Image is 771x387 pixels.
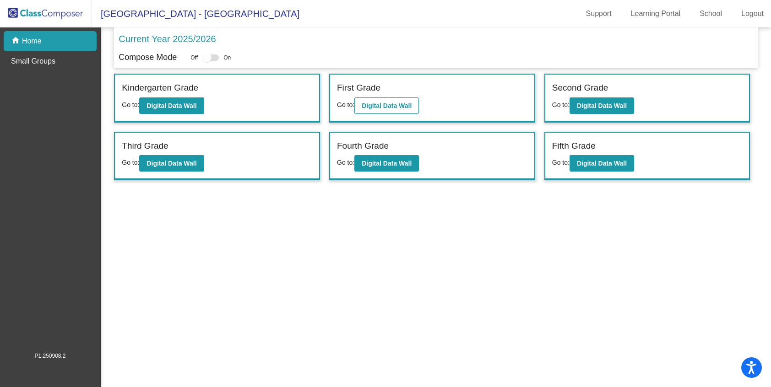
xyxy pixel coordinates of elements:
label: Fourth Grade [337,140,389,153]
a: Learning Portal [624,6,688,21]
span: Off [190,54,198,62]
button: Digital Data Wall [139,155,204,172]
p: Small Groups [11,56,55,67]
span: Go to: [552,159,570,166]
label: Kindergarten Grade [122,81,198,95]
button: Digital Data Wall [354,97,419,114]
span: On [223,54,231,62]
a: Support [579,6,619,21]
b: Digital Data Wall [362,160,412,167]
span: [GEOGRAPHIC_DATA] - [GEOGRAPHIC_DATA] [92,6,299,21]
button: Digital Data Wall [139,97,204,114]
button: Digital Data Wall [570,97,634,114]
label: Fifth Grade [552,140,596,153]
b: Digital Data Wall [577,102,627,109]
button: Digital Data Wall [354,155,419,172]
p: Compose Mode [119,51,177,64]
b: Digital Data Wall [147,102,196,109]
span: Go to: [337,159,354,166]
b: Digital Data Wall [577,160,627,167]
button: Digital Data Wall [570,155,634,172]
span: Go to: [122,159,139,166]
p: Home [22,36,42,47]
mat-icon: home [11,36,22,47]
label: Second Grade [552,81,608,95]
label: Third Grade [122,140,168,153]
span: Go to: [552,101,570,108]
p: Current Year 2025/2026 [119,32,216,46]
a: School [692,6,729,21]
span: Go to: [337,101,354,108]
label: First Grade [337,81,380,95]
a: Logout [734,6,771,21]
b: Digital Data Wall [147,160,196,167]
span: Go to: [122,101,139,108]
b: Digital Data Wall [362,102,412,109]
